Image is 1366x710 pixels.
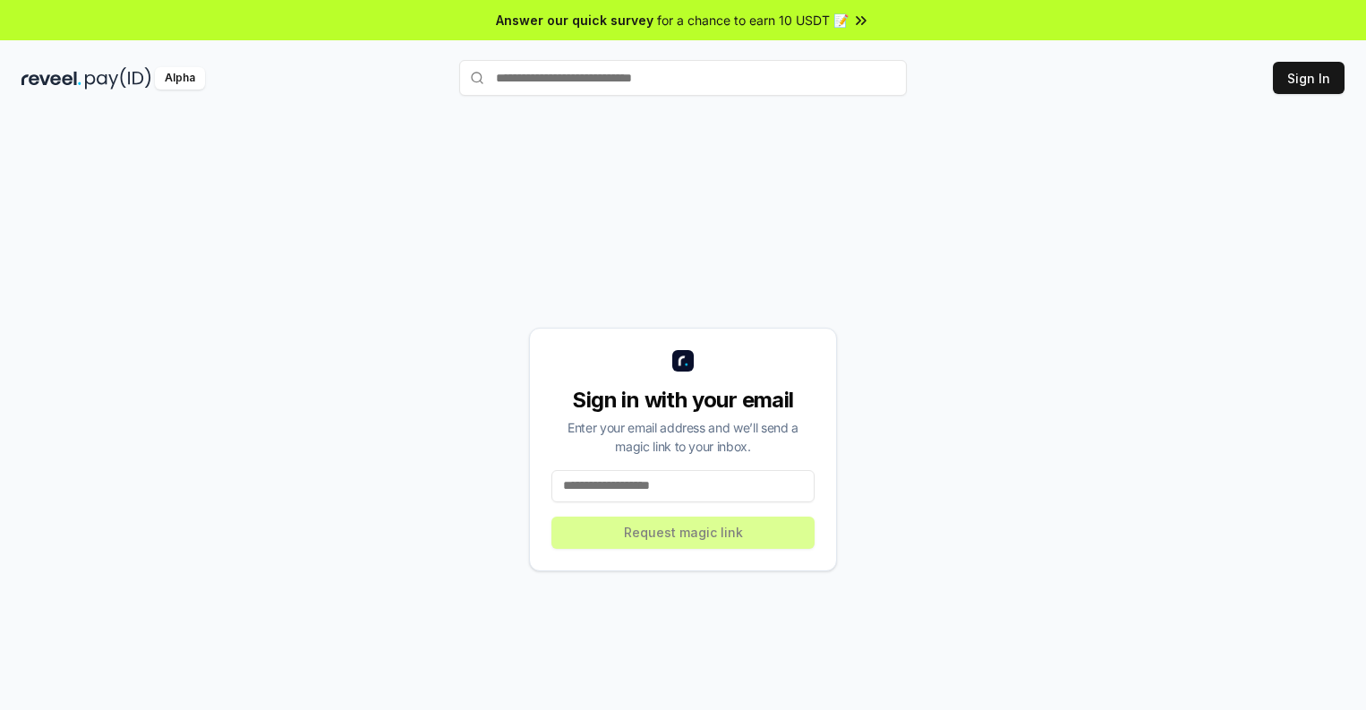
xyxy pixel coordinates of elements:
[672,350,694,372] img: logo_small
[155,67,205,90] div: Alpha
[657,11,849,30] span: for a chance to earn 10 USDT 📝
[551,386,815,415] div: Sign in with your email
[1273,62,1345,94] button: Sign In
[496,11,653,30] span: Answer our quick survey
[85,67,151,90] img: pay_id
[551,418,815,456] div: Enter your email address and we’ll send a magic link to your inbox.
[21,67,81,90] img: reveel_dark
